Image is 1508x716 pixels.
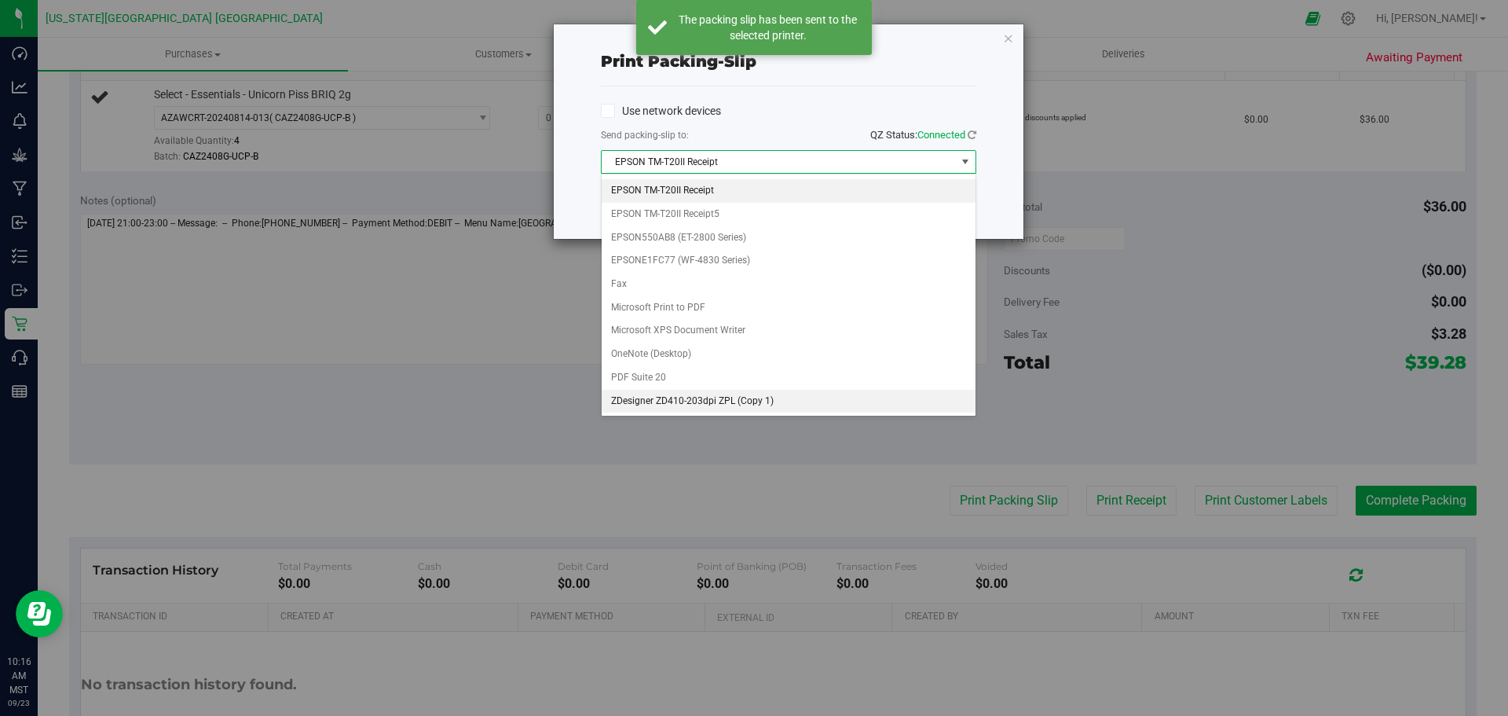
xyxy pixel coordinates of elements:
[602,366,975,390] li: PDF Suite 20
[602,226,975,250] li: EPSON550AB8 (ET-2800 Series)
[917,129,965,141] span: Connected
[870,129,976,141] span: QZ Status:
[602,390,975,413] li: ZDesigner ZD410-203dpi ZPL (Copy 1)
[602,296,975,320] li: Microsoft Print to PDF
[955,151,975,173] span: select
[602,203,975,226] li: EPSON TM-T20II Receipt5
[601,128,689,142] label: Send packing-slip to:
[602,151,956,173] span: EPSON TM-T20II Receipt
[602,179,975,203] li: EPSON TM-T20II Receipt
[602,273,975,296] li: Fax
[601,52,756,71] span: Print packing-slip
[16,590,63,637] iframe: Resource center
[602,319,975,343] li: Microsoft XPS Document Writer
[601,103,721,119] label: Use network devices
[602,343,975,366] li: OneNote (Desktop)
[675,12,860,43] div: The packing slip has been sent to the selected printer.
[602,249,975,273] li: EPSONE1FC77 (WF-4830 Series)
